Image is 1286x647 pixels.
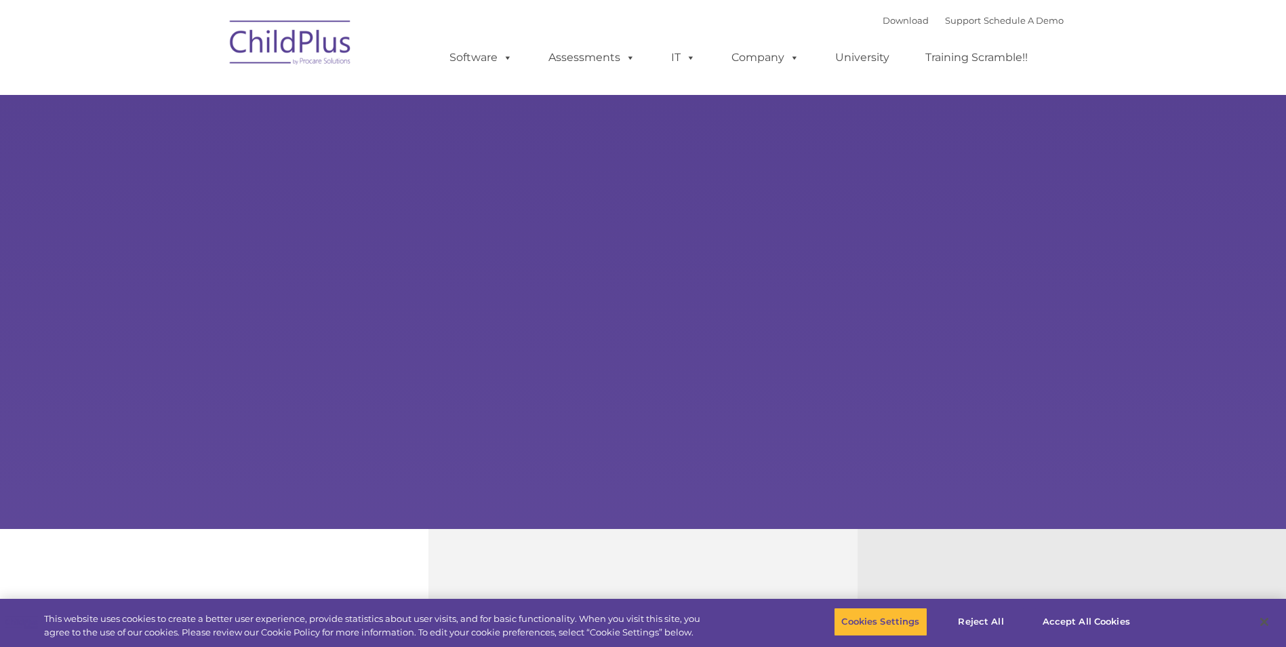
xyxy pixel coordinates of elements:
a: Training Scramble!! [912,44,1041,71]
a: IT [658,44,709,71]
button: Reject All [939,608,1024,636]
a: University [822,44,903,71]
img: ChildPlus by Procare Solutions [223,11,359,79]
button: Accept All Cookies [1035,608,1138,636]
div: This website uses cookies to create a better user experience, provide statistics about user visit... [44,612,707,639]
a: Assessments [535,44,649,71]
a: Schedule A Demo [984,15,1064,26]
a: Software [436,44,526,71]
button: Cookies Settings [834,608,927,636]
a: Download [883,15,929,26]
a: Support [945,15,981,26]
a: Company [718,44,813,71]
font: | [883,15,1064,26]
button: Close [1249,607,1279,637]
